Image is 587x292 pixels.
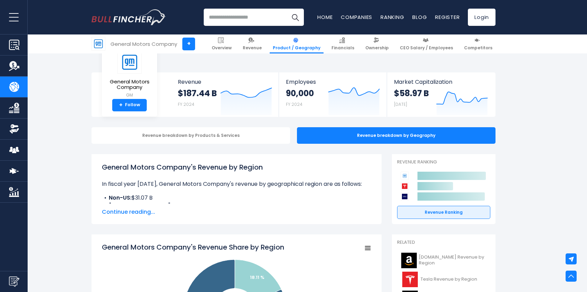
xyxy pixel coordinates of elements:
[102,162,371,172] h1: General Motors Company's Revenue by Region
[435,13,460,21] a: Register
[102,202,371,210] li: $140.54 B
[401,192,409,201] img: Ford Motor Company competitors logo
[387,72,495,117] a: Market Capitalization $58.97 B [DATE]
[102,208,371,216] span: Continue reading...
[397,251,490,270] a: [DOMAIN_NAME] Revenue by Region
[412,13,427,21] a: Blog
[209,34,235,53] a: Overview
[341,13,372,21] a: Companies
[401,272,418,287] img: TSLA logo
[178,79,272,85] span: Revenue
[394,88,429,99] strong: $58.97 B
[92,9,166,25] img: Bullfincher logo
[394,101,407,107] small: [DATE]
[92,37,105,50] img: GM logo
[286,88,314,99] strong: 90,000
[331,45,354,51] span: Financials
[270,34,324,53] a: Product / Geography
[328,34,357,53] a: Financials
[397,34,456,53] a: CEO Salary / Employees
[397,240,490,245] p: Related
[401,172,409,180] img: General Motors Company competitors logo
[400,45,453,51] span: CEO Salary / Employees
[286,101,302,107] small: FY 2024
[464,45,492,51] span: Competitors
[250,274,264,281] text: 18.11 %
[468,9,495,26] a: Login
[92,9,166,25] a: Go to homepage
[109,202,172,210] b: [GEOGRAPHIC_DATA]:
[119,102,123,108] strong: +
[243,45,262,51] span: Revenue
[273,45,320,51] span: Product / Geography
[112,99,147,111] a: +Follow
[182,38,195,50] a: +
[102,194,371,202] li: $31.07 B
[92,127,290,144] div: Revenue breakdown by Products & Services
[240,34,265,53] a: Revenue
[317,13,333,21] a: Home
[362,34,392,53] a: Ownership
[279,72,386,117] a: Employees 90,000 FY 2024
[178,101,194,107] small: FY 2024
[102,180,371,188] p: In fiscal year [DATE], General Motors Company's revenue by geographical region are as follows:
[212,45,232,51] span: Overview
[109,194,132,202] b: Non-US:
[381,13,404,21] a: Ranking
[401,182,409,190] img: Tesla competitors logo
[394,79,488,85] span: Market Capitalization
[102,242,284,252] tspan: General Motors Company's Revenue Share by Region
[171,72,279,117] a: Revenue $187.44 B FY 2024
[397,206,490,219] a: Revenue Ranking
[107,50,152,99] a: General Motors Company GM
[397,159,490,165] p: Revenue Ranking
[117,51,142,74] img: GM logo
[107,79,152,90] span: General Motors Company
[110,40,177,48] div: General Motors Company
[421,276,477,282] span: Tesla Revenue by Region
[401,253,417,268] img: AMZN logo
[9,124,19,134] img: Ownership
[287,9,304,26] button: Search
[365,45,389,51] span: Ownership
[297,127,495,144] div: Revenue breakdown by Geography
[178,88,217,99] strong: $187.44 B
[419,254,486,266] span: [DOMAIN_NAME] Revenue by Region
[286,79,379,85] span: Employees
[397,270,490,289] a: Tesla Revenue by Region
[461,34,495,53] a: Competitors
[107,92,152,98] small: GM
